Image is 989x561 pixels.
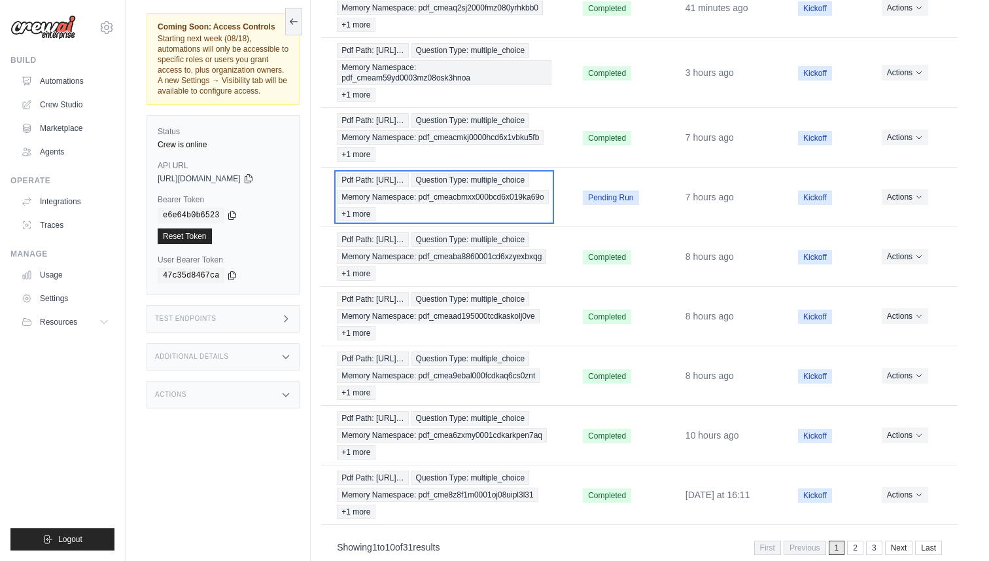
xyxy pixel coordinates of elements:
button: Actions for execution [882,130,928,145]
span: +1 more [337,445,375,460]
img: Logo [10,15,76,40]
a: Automations [16,71,114,92]
span: Previous [784,541,826,555]
span: Kickoff [798,310,832,324]
span: Memory Namespace: pdf_cmeacbmxx000bcd6x019ka69o [337,190,549,204]
nav: Pagination [754,541,942,555]
h3: Test Endpoints [155,315,217,323]
span: Kickoff [798,429,832,443]
a: View execution details for Pdf Path [337,232,551,281]
span: Question Type: multiple_choice [411,411,530,425]
span: Kickoff [798,66,832,81]
span: Pdf Path: [URL]… [337,173,408,187]
span: Kickoff [798,190,832,205]
span: Memory Namespace: pdf_cmea9ebal000fcdkaq6cs0znt [337,369,540,383]
span: Resources [40,317,77,327]
a: Marketplace [16,118,114,139]
div: Manage [10,249,114,259]
span: Starting next week (08/18), automations will only be accessible to specific roles or users you gr... [158,34,288,96]
a: View execution details for Pdf Path [337,43,551,102]
label: API URL [158,160,288,171]
div: Build [10,55,114,65]
span: +1 more [337,147,375,162]
span: Question Type: multiple_choice [411,113,530,128]
time: August 12, 2025 at 16:11 EDT [685,490,750,500]
span: Pdf Path: [URL]… [337,113,408,128]
span: Coming Soon: Access Controls [158,22,288,32]
button: Actions for execution [882,308,928,324]
code: e6e64b0b6523 [158,208,224,223]
a: View execution details for Pdf Path [337,352,551,400]
button: Resources [16,312,114,333]
span: +1 more [337,18,375,32]
time: August 13, 2025 at 12:36 EDT [685,430,739,441]
span: +1 more [337,505,375,519]
a: Settings [16,288,114,309]
button: Logout [10,528,114,551]
span: Memory Namespace: pdf_cmeam59yd0003mz08osk3hnoa [337,60,551,85]
span: Completed [583,1,631,16]
span: Kickoff [798,131,832,145]
span: Memory Namespace: pdf_cmeaba8860001cd6xzyexbxqg [337,249,546,264]
span: Memory Namespace: pdf_cmeacmkj0000hcd6x1vbku5fb [337,130,544,145]
button: Actions for execution [882,65,928,81]
span: Memory Namespace: pdf_cme8z8f1m0001oj08uipl3l31 [337,488,538,502]
span: Kickoff [798,488,832,503]
span: Completed [583,310,631,324]
span: Memory Namespace: pdf_cmea6zxmy0001cdkarkpen7aq [337,428,547,443]
span: +1 more [337,326,375,340]
span: Pdf Path: [URL]… [337,471,408,485]
span: Pdf Path: [URL]… [337,43,408,58]
span: Pdf Path: [URL]… [337,292,408,306]
a: Last [915,541,942,555]
h3: Actions [155,391,186,399]
div: Operate [10,175,114,186]
label: Bearer Token [158,194,288,205]
span: +1 more [337,266,375,281]
button: Actions for execution [882,487,928,503]
span: Pending Run [583,190,638,205]
a: View execution details for Pdf Path [337,173,551,221]
time: August 13, 2025 at 15:05 EDT [685,192,734,202]
span: 1 [829,541,845,555]
span: Completed [583,66,631,81]
span: Completed [583,429,631,443]
span: Completed [583,369,631,384]
a: Traces [16,215,114,236]
span: First [754,541,781,555]
a: View execution details for Pdf Path [337,113,551,162]
a: 2 [847,541,863,555]
a: Integrations [16,191,114,212]
span: Question Type: multiple_choice [411,352,530,366]
button: Actions for execution [882,427,928,443]
span: 1 [372,542,377,552]
time: August 13, 2025 at 13:43 EDT [685,371,734,381]
code: 47c35d8467ca [158,268,224,283]
span: Question Type: multiple_choice [411,292,530,306]
span: Memory Namespace: pdf_cmeaad195000tcdkaskolj0ve [337,309,540,323]
span: Question Type: multiple_choice [411,471,530,485]
span: [URL][DOMAIN_NAME] [158,173,241,184]
span: Kickoff [798,250,832,264]
label: User Bearer Token [158,255,288,265]
span: Question Type: multiple_choice [411,232,530,247]
a: Next [885,541,913,555]
a: Crew Studio [16,94,114,115]
time: August 13, 2025 at 21:30 EDT [685,3,748,13]
span: 10 [385,542,395,552]
time: August 13, 2025 at 19:40 EDT [685,67,734,78]
div: Crew is online [158,139,288,150]
a: Agents [16,141,114,162]
p: Showing to of results [337,541,440,554]
span: +1 more [337,207,375,221]
time: August 13, 2025 at 15:14 EDT [685,132,734,143]
span: 31 [403,542,413,552]
span: Pdf Path: [URL]… [337,232,408,247]
a: Reset Token [158,228,212,244]
span: +1 more [337,386,375,400]
span: Kickoff [798,369,832,384]
h3: Additional Details [155,353,228,361]
span: Logout [58,534,82,545]
a: 3 [866,541,882,555]
a: View execution details for Pdf Path [337,471,551,519]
